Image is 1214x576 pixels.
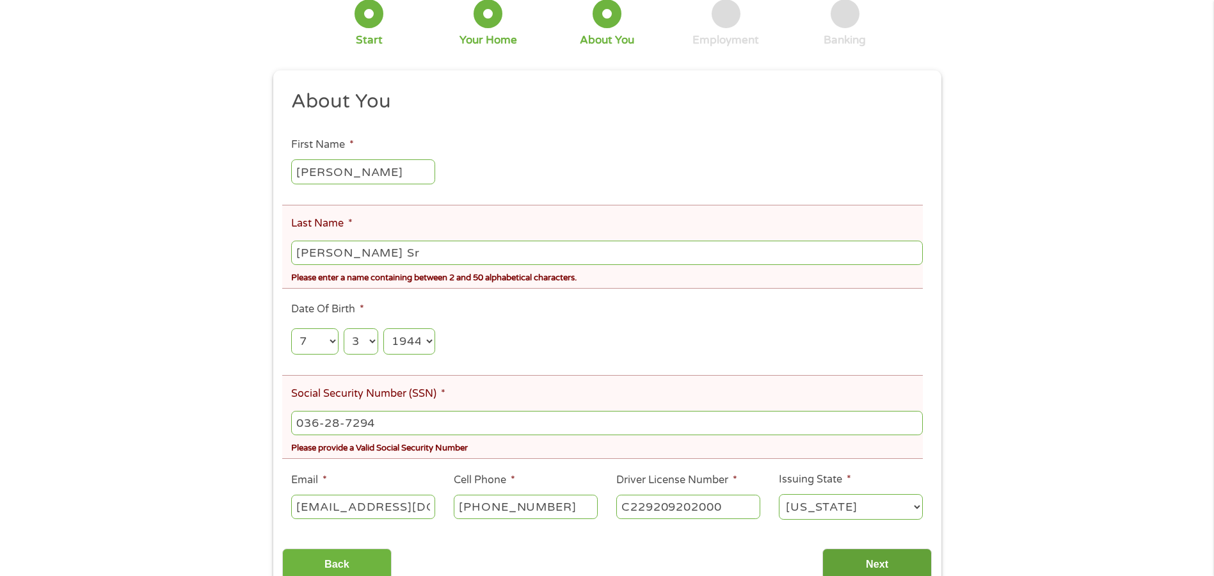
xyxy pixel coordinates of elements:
[291,268,922,285] div: Please enter a name containing between 2 and 50 alphabetical characters.
[454,474,515,487] label: Cell Phone
[291,495,435,519] input: john@gmail.com
[291,303,364,316] label: Date Of Birth
[291,411,922,435] input: 078-05-1120
[291,474,327,487] label: Email
[291,159,435,184] input: John
[291,217,353,230] label: Last Name
[291,387,445,401] label: Social Security Number (SSN)
[824,33,866,47] div: Banking
[291,138,354,152] label: First Name
[459,33,517,47] div: Your Home
[356,33,383,47] div: Start
[291,438,922,455] div: Please provide a Valid Social Security Number
[580,33,634,47] div: About You
[454,495,598,519] input: (541) 754-3010
[779,473,851,486] label: Issuing State
[291,89,913,115] h2: About You
[291,241,922,265] input: Smith
[692,33,759,47] div: Employment
[616,474,737,487] label: Driver License Number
